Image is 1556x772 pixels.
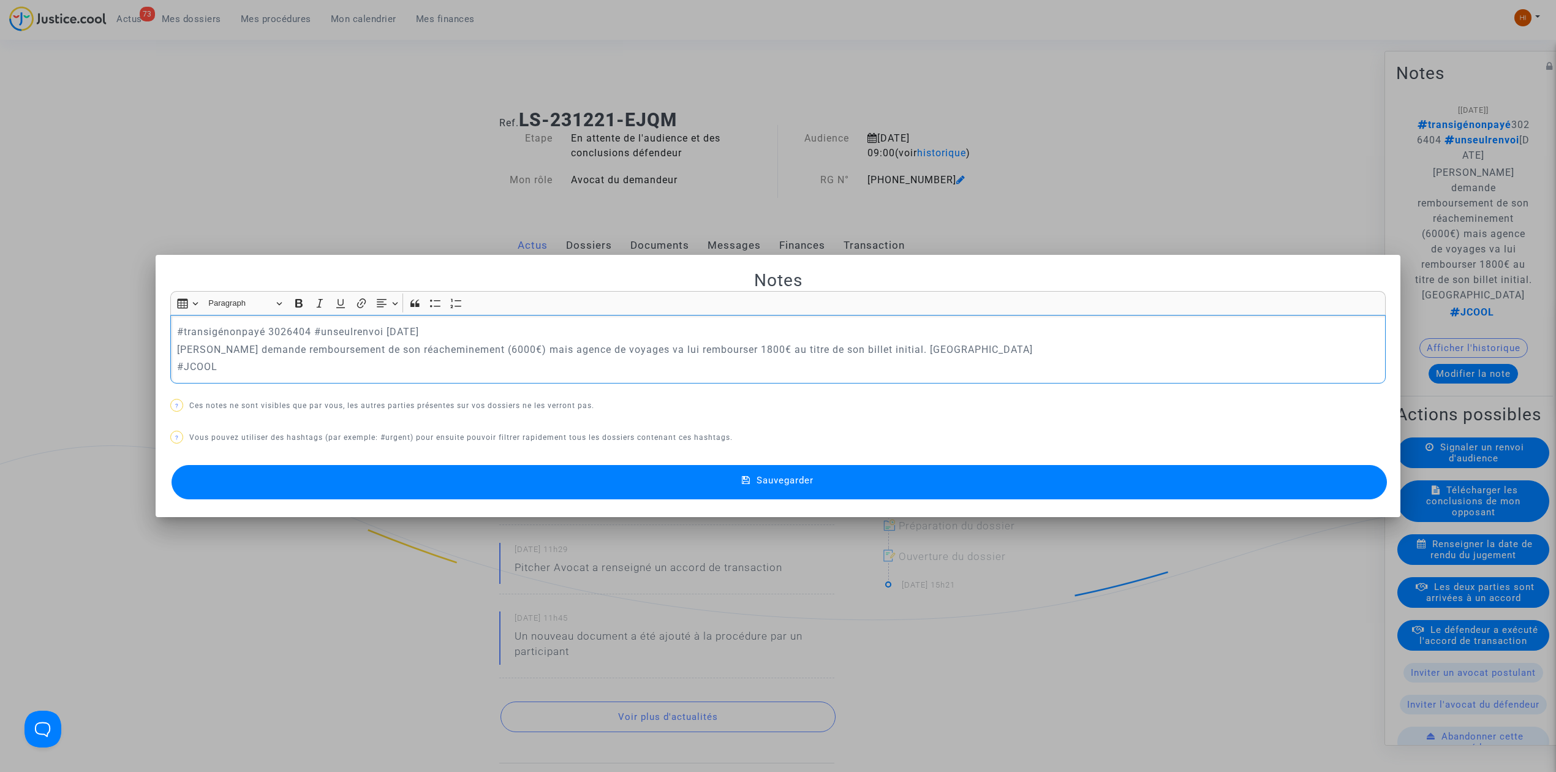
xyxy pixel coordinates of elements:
p: #JCOOL [177,359,1380,374]
span: Sauvegarder [757,475,814,486]
div: Editor toolbar [170,291,1386,315]
span: ? [175,434,179,441]
button: Sauvegarder [172,465,1387,499]
p: #transigénonpayé 3026404 #unseulrenvoi [DATE] [177,324,1380,339]
p: [PERSON_NAME] demande remboursement de son réacheminement (6000€) mais agence de voyages va lui r... [177,342,1380,357]
h2: Notes [170,270,1386,291]
p: Vous pouvez utiliser des hashtags (par exemple: #urgent) pour ensuite pouvoir filtrer rapidement ... [170,430,1386,445]
div: Rich Text Editor, main [170,315,1386,384]
span: ? [175,403,179,409]
p: Ces notes ne sont visibles que par vous, les autres parties présentes sur vos dossiers ne les ver... [170,398,1386,414]
iframe: Help Scout Beacon - Open [25,711,61,747]
button: Paragraph [203,293,287,312]
span: Paragraph [208,296,272,311]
